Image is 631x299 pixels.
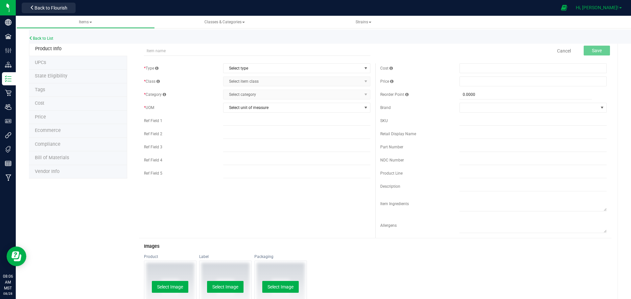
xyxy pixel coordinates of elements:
inline-svg: Facilities [5,33,12,40]
inline-svg: Distribution [5,61,12,68]
div: Label [199,254,252,259]
span: Ref Field 3 [144,145,162,149]
span: Category [144,92,166,97]
span: Ref Field 1 [144,118,162,123]
inline-svg: Tags [5,146,12,153]
span: UOM [144,105,154,110]
inline-svg: Configuration [5,47,12,54]
span: Class [144,79,160,84]
span: Retail Display Name [380,132,416,136]
span: Type [144,66,158,71]
span: Select unit of measure [223,103,362,112]
inline-svg: Company [5,19,12,26]
span: Reorder Point [380,92,409,97]
span: Classes & Categories [204,20,245,24]
h3: Images [144,244,607,249]
span: NDC Number [380,158,404,162]
input: Item name [144,46,370,56]
span: Cost [380,66,393,71]
span: Allergens [380,223,397,228]
inline-svg: Inventory [5,75,12,82]
span: Compliance [35,141,60,147]
span: Items [79,20,92,24]
span: Item Ingredients [380,202,409,206]
span: Back to Flourish [35,5,67,11]
p: 08:06 AM MST [3,273,13,291]
div: Packaging [254,254,307,259]
inline-svg: Retail [5,90,12,96]
span: Tag [35,60,46,65]
iframe: Resource center [7,246,26,266]
inline-svg: Manufacturing [5,174,12,181]
span: Price [35,114,46,120]
inline-svg: Reports [5,160,12,167]
span: Bill of Materials [35,155,69,160]
span: select [362,64,370,73]
span: Strains [356,20,371,24]
span: Ref Field 4 [144,158,162,162]
span: select [362,103,370,112]
span: Save [592,48,602,53]
span: Tag [35,87,45,93]
span: Product Line [380,171,403,176]
span: Open Ecommerce Menu [557,1,572,14]
span: Tag [35,73,67,79]
inline-svg: Integrations [5,132,12,139]
button: Select Image [207,281,244,293]
span: Ecommerce [35,128,61,133]
span: Brand [380,105,391,110]
span: Product Info [35,46,61,52]
button: Back to Flourish [22,3,76,13]
inline-svg: Users [5,104,12,110]
input: 0.0000 [459,90,592,99]
span: Ref Field 2 [144,132,162,136]
span: SKU [380,118,388,123]
button: Select Image [262,281,299,293]
span: Cost [35,100,44,106]
span: Ref Field 5 [144,171,162,176]
button: Select Image [152,281,188,293]
span: Hi, [PERSON_NAME]! [576,5,619,10]
div: Product [144,254,197,259]
span: Select type [223,64,362,73]
span: Vendor Info [35,169,59,174]
button: Save [584,46,610,55]
span: Price [380,79,393,84]
span: Description [380,184,400,189]
a: Cancel [557,48,571,54]
span: Part Number [380,145,403,149]
inline-svg: User Roles [5,118,12,124]
p: 08/28 [3,291,13,296]
a: Back to List [29,36,53,41]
